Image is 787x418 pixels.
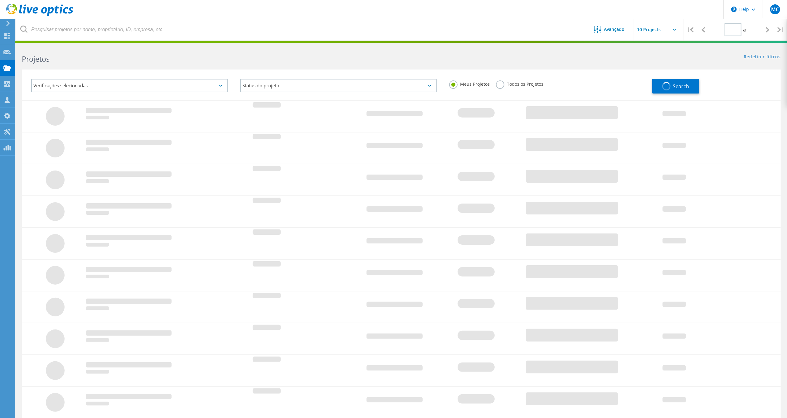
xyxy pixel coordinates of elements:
[774,19,787,41] div: |
[684,19,697,41] div: |
[652,79,699,94] button: Search
[6,13,73,17] a: Live Optics Dashboard
[16,19,585,41] input: Pesquisar projetos por nome, proprietário, ID, empresa, etc
[743,27,746,33] span: of
[673,83,689,90] span: Search
[31,79,228,92] div: Verificações selecionadas
[496,80,543,86] label: Todos os Projetos
[604,27,625,31] span: Avançado
[449,80,490,86] label: Meus Projetos
[22,54,50,64] b: Projetos
[744,55,781,60] a: Redefinir filtros
[731,7,737,12] svg: \n
[240,79,437,92] div: Status do projeto
[771,7,779,12] span: MC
